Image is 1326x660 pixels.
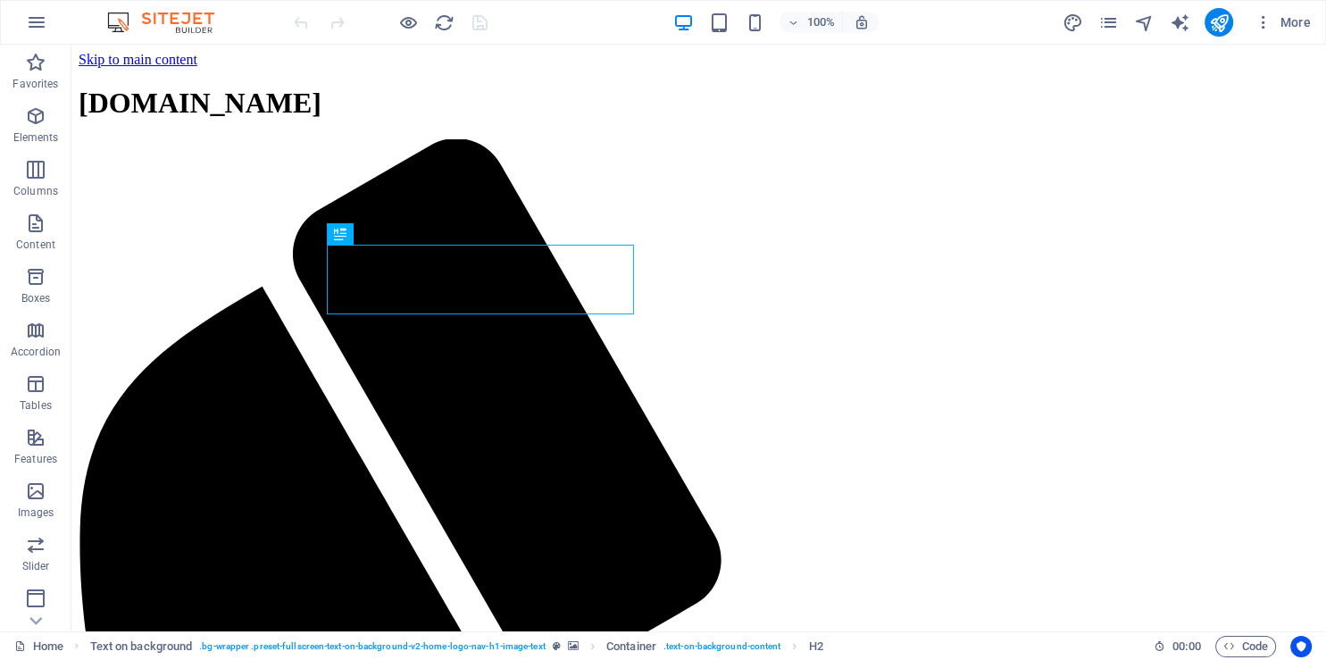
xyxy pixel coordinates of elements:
[90,636,823,657] nav: breadcrumb
[663,636,781,657] span: . text-on-background-content
[16,238,55,252] p: Content
[7,7,126,22] a: Skip to main content
[1169,13,1189,33] i: AI Writer
[853,14,869,30] i: On resize automatically adjust zoom level to fit chosen device.
[553,641,561,651] i: This element is a customizable preset
[433,12,455,33] button: reload
[397,12,419,33] button: Click here to leave preview mode and continue editing
[199,636,545,657] span: . bg-wrapper .preset-fullscreen-text-on-background-v2-home-logo-nav-h1-image-text
[1185,639,1188,653] span: :
[1290,636,1312,657] button: Usercentrics
[1205,8,1233,37] button: publish
[20,398,52,413] p: Tables
[1247,8,1318,37] button: More
[1133,12,1155,33] button: navigator
[1097,13,1118,33] i: Pages (Ctrl+Alt+S)
[1062,13,1082,33] i: Design (Ctrl+Alt+Y)
[1215,636,1276,657] button: Code
[11,345,61,359] p: Accordion
[606,636,656,657] span: Click to select. Double-click to edit
[1154,636,1201,657] h6: Session time
[14,636,63,657] a: Click to cancel selection. Double-click to open Pages
[1169,12,1190,33] button: text_generator
[14,452,57,466] p: Features
[13,184,58,198] p: Columns
[1133,13,1154,33] i: Navigator
[1208,13,1229,33] i: Publish
[1062,12,1083,33] button: design
[434,13,455,33] i: Reload page
[780,12,843,33] button: 100%
[13,77,58,91] p: Favorites
[806,12,835,33] h6: 100%
[1223,636,1268,657] span: Code
[1255,13,1311,31] span: More
[103,12,237,33] img: Editor Logo
[18,505,54,520] p: Images
[22,559,50,573] p: Slider
[90,636,193,657] span: Click to select. Double-click to edit
[1172,636,1200,657] span: 00 00
[809,636,823,657] span: Click to select. Double-click to edit
[1097,12,1119,33] button: pages
[21,291,51,305] p: Boxes
[13,130,59,145] p: Elements
[568,641,579,651] i: This element contains a background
